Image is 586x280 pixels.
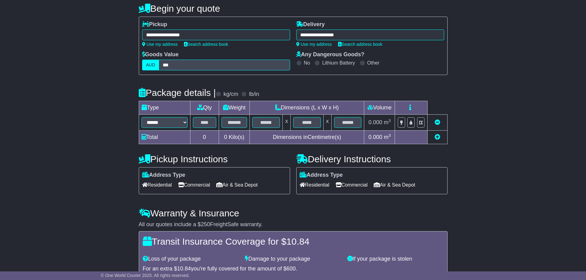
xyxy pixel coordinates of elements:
[139,208,448,218] h4: Warranty & Insurance
[142,42,178,47] a: Use my address
[296,21,325,28] label: Delivery
[216,180,258,190] span: Air & Sea Depot
[338,42,382,47] a: Search address book
[139,221,448,228] div: All our quotes include a $ FreightSafe warranty.
[367,60,380,66] label: Other
[139,88,216,98] h4: Package details |
[184,42,228,47] a: Search address book
[344,256,447,262] div: If your package is stolen
[389,133,391,138] sup: 3
[143,236,444,246] h4: Transit Insurance Coverage for $
[219,131,250,144] td: Kilo(s)
[219,101,250,115] td: Weight
[374,180,415,190] span: Air & Sea Depot
[249,91,259,98] label: lb/in
[435,134,440,140] a: Add new item
[283,115,291,131] td: x
[389,118,391,123] sup: 3
[139,3,448,14] h4: Begin your quote
[286,266,296,272] span: 600
[140,256,242,262] div: Loss of your package
[142,180,172,190] span: Residential
[369,119,382,125] span: 0.000
[300,172,343,179] label: Address Type
[190,101,219,115] td: Qty
[296,42,332,47] a: Use my address
[190,131,219,144] td: 0
[201,221,210,227] span: 250
[223,91,238,98] label: kg/cm
[364,101,395,115] td: Volume
[296,154,448,164] h4: Delivery Instructions
[250,101,364,115] td: Dimensions (L x W x H)
[242,256,344,262] div: Damage to your package
[139,131,190,144] td: Total
[369,134,382,140] span: 0.000
[322,60,355,66] label: Lithium Battery
[139,101,190,115] td: Type
[435,119,440,125] a: Remove this item
[304,60,310,66] label: No
[384,134,391,140] span: m
[250,131,364,144] td: Dimensions in Centimetre(s)
[336,180,368,190] span: Commercial
[296,51,365,58] label: Any Dangerous Goods?
[142,172,185,179] label: Address Type
[384,119,391,125] span: m
[323,115,331,131] td: x
[139,154,290,164] h4: Pickup Instructions
[142,21,167,28] label: Pickup
[300,180,329,190] span: Residential
[101,273,190,278] span: © One World Courier 2025. All rights reserved.
[142,51,179,58] label: Goods Value
[178,180,210,190] span: Commercial
[286,236,309,246] span: 10.84
[177,266,191,272] span: 10.84
[224,134,227,140] span: 0
[142,60,159,70] label: AUD
[143,266,444,272] div: For an extra $ you're fully covered for the amount of $ .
